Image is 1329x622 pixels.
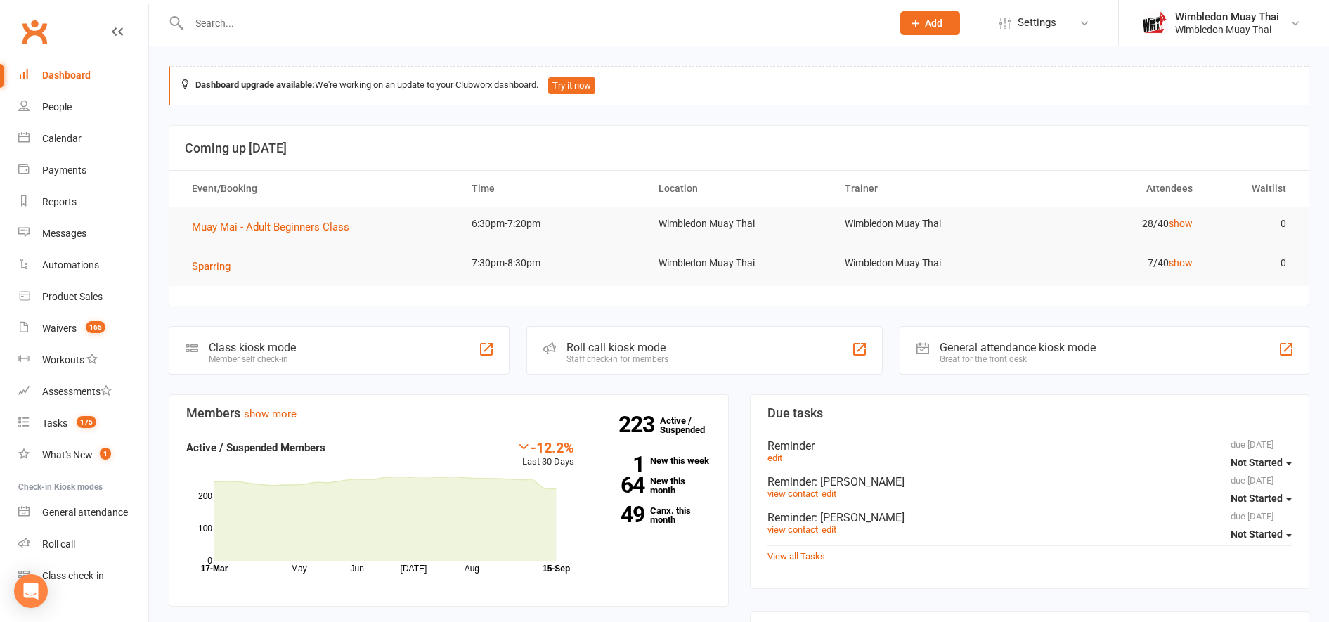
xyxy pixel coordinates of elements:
[18,91,148,123] a: People
[459,247,645,280] td: 7:30pm-8:30pm
[660,406,722,445] a: 223Active / Suspended
[18,560,148,592] a: Class kiosk mode
[767,439,1292,453] div: Reminder
[1231,521,1292,547] button: Not Started
[18,186,148,218] a: Reports
[548,77,595,94] button: Try it now
[42,196,77,207] div: Reports
[42,164,86,176] div: Payments
[566,341,668,354] div: Roll call kiosk mode
[100,448,111,460] span: 1
[186,406,711,420] h3: Members
[18,250,148,281] a: Automations
[767,511,1292,524] div: Reminder
[18,218,148,250] a: Messages
[42,507,128,518] div: General attendance
[42,570,104,581] div: Class check-in
[186,441,325,454] strong: Active / Suspended Members
[17,14,52,49] a: Clubworx
[566,354,668,364] div: Staff check-in for members
[1169,218,1193,229] a: show
[244,408,297,420] a: show more
[1175,11,1279,23] div: Wimbledon Muay Thai
[42,259,99,271] div: Automations
[1205,171,1299,207] th: Waitlist
[767,488,818,499] a: view contact
[179,171,459,207] th: Event/Booking
[77,416,96,428] span: 175
[1019,207,1205,240] td: 28/40
[192,221,349,233] span: Muay Mai - Adult Beginners Class
[767,453,782,463] a: edit
[595,504,644,525] strong: 49
[646,171,832,207] th: Location
[209,354,296,364] div: Member self check-in
[822,524,836,535] a: edit
[18,376,148,408] a: Assessments
[618,414,660,435] strong: 223
[1231,457,1283,468] span: Not Started
[18,344,148,376] a: Workouts
[18,529,148,560] a: Roll call
[14,574,48,608] div: Open Intercom Messenger
[18,281,148,313] a: Product Sales
[42,101,72,112] div: People
[832,171,1018,207] th: Trainer
[18,123,148,155] a: Calendar
[940,341,1096,354] div: General attendance kiosk mode
[815,511,905,524] span: : [PERSON_NAME]
[42,449,93,460] div: What's New
[646,207,832,240] td: Wimbledon Muay Thai
[517,439,574,469] div: Last 30 Days
[42,354,84,365] div: Workouts
[832,247,1018,280] td: Wimbledon Muay Thai
[195,79,315,90] strong: Dashboard upgrade available:
[1205,207,1299,240] td: 0
[86,321,105,333] span: 165
[595,454,644,475] strong: 1
[18,497,148,529] a: General attendance kiosk mode
[925,18,942,29] span: Add
[192,219,359,235] button: Muay Mai - Adult Beginners Class
[1175,23,1279,36] div: Wimbledon Muay Thai
[767,551,825,562] a: View all Tasks
[646,247,832,280] td: Wimbledon Muay Thai
[940,354,1096,364] div: Great for the front desk
[1231,486,1292,511] button: Not Started
[1169,257,1193,268] a: show
[832,207,1018,240] td: Wimbledon Muay Thai
[1018,7,1056,39] span: Settings
[18,313,148,344] a: Waivers 165
[1231,493,1283,504] span: Not Started
[1205,247,1299,280] td: 0
[1019,247,1205,280] td: 7/40
[18,155,148,186] a: Payments
[18,408,148,439] a: Tasks 175
[1019,171,1205,207] th: Attendees
[767,524,818,535] a: view contact
[595,506,711,524] a: 49Canx. this month
[18,439,148,471] a: What's New1
[192,260,231,273] span: Sparring
[1231,450,1292,475] button: Not Started
[822,488,836,499] a: edit
[209,341,296,354] div: Class kiosk mode
[42,228,86,239] div: Messages
[42,70,91,81] div: Dashboard
[42,417,67,429] div: Tasks
[459,207,645,240] td: 6:30pm-7:20pm
[18,60,148,91] a: Dashboard
[42,386,112,397] div: Assessments
[1231,529,1283,540] span: Not Started
[595,477,711,495] a: 64New this month
[192,258,240,275] button: Sparring
[815,475,905,488] span: : [PERSON_NAME]
[42,133,82,144] div: Calendar
[42,323,77,334] div: Waivers
[169,66,1309,105] div: We're working on an update to your Clubworx dashboard.
[767,475,1292,488] div: Reminder
[185,13,882,33] input: Search...
[900,11,960,35] button: Add
[42,538,75,550] div: Roll call
[517,439,574,455] div: -12.2%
